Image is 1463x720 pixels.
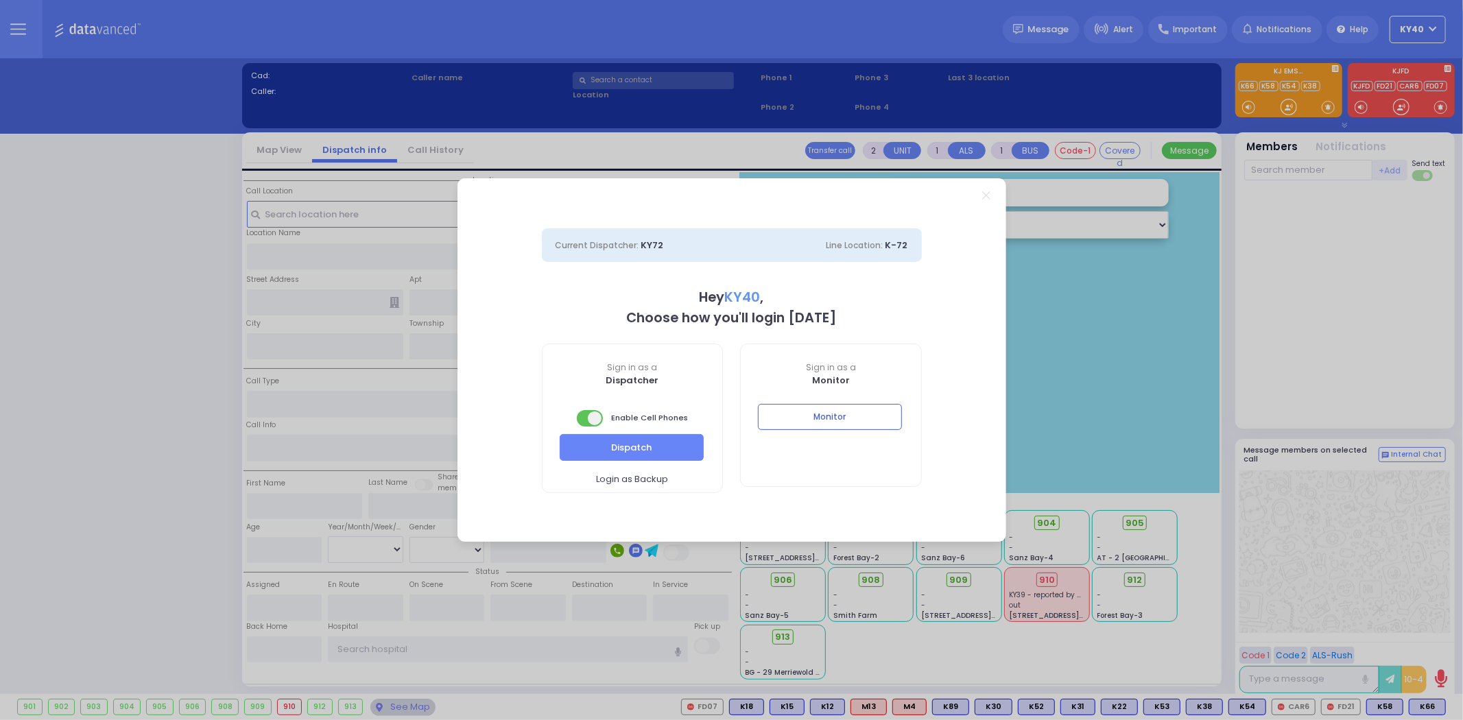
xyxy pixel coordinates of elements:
b: Choose how you'll login [DATE] [627,309,837,327]
button: Dispatch [560,434,704,460]
span: Login as Backup [596,472,668,486]
span: Sign in as a [543,361,723,374]
span: K-72 [885,239,908,252]
button: Monitor [758,404,902,430]
span: Line Location: [826,239,883,251]
span: KY40 [725,288,761,307]
a: Close [982,191,990,199]
span: Enable Cell Phones [577,409,688,428]
span: KY72 [641,239,664,252]
b: Hey , [700,288,764,307]
span: Current Dispatcher: [556,239,639,251]
b: Monitor [812,374,850,387]
span: Sign in as a [741,361,921,374]
b: Dispatcher [606,374,658,387]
